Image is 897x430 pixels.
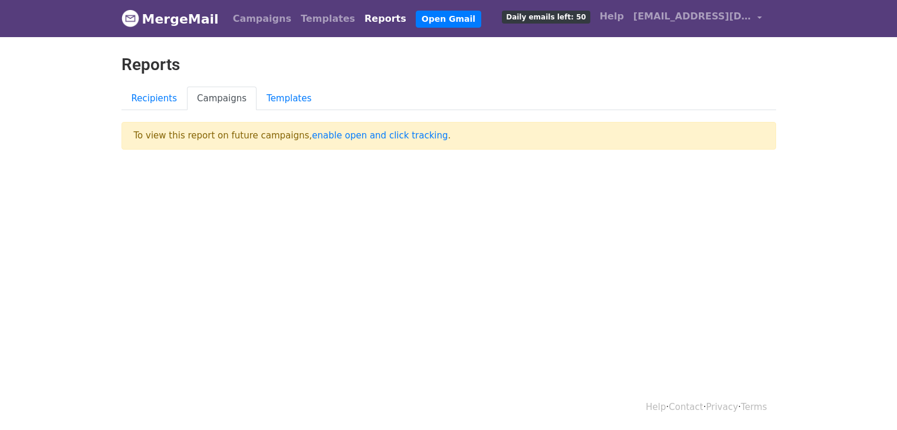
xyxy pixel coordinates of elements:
[595,5,629,28] a: Help
[633,9,751,24] span: [EMAIL_ADDRESS][DOMAIN_NAME]
[706,402,738,412] a: Privacy
[741,402,767,412] a: Terms
[416,11,481,28] a: Open Gmail
[228,7,296,31] a: Campaigns
[121,87,188,111] a: Recipients
[312,130,448,141] a: enable open and click tracking
[629,5,767,32] a: [EMAIL_ADDRESS][DOMAIN_NAME]
[646,402,666,412] a: Help
[187,87,257,111] a: Campaigns
[360,7,411,31] a: Reports
[502,11,590,24] span: Daily emails left: 50
[121,9,139,27] img: MergeMail logo
[121,6,219,31] a: MergeMail
[257,87,321,111] a: Templates
[296,7,360,31] a: Templates
[121,55,776,75] h2: Reports
[121,122,776,150] p: To view this report on future campaigns, .
[669,402,703,412] a: Contact
[497,5,594,28] a: Daily emails left: 50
